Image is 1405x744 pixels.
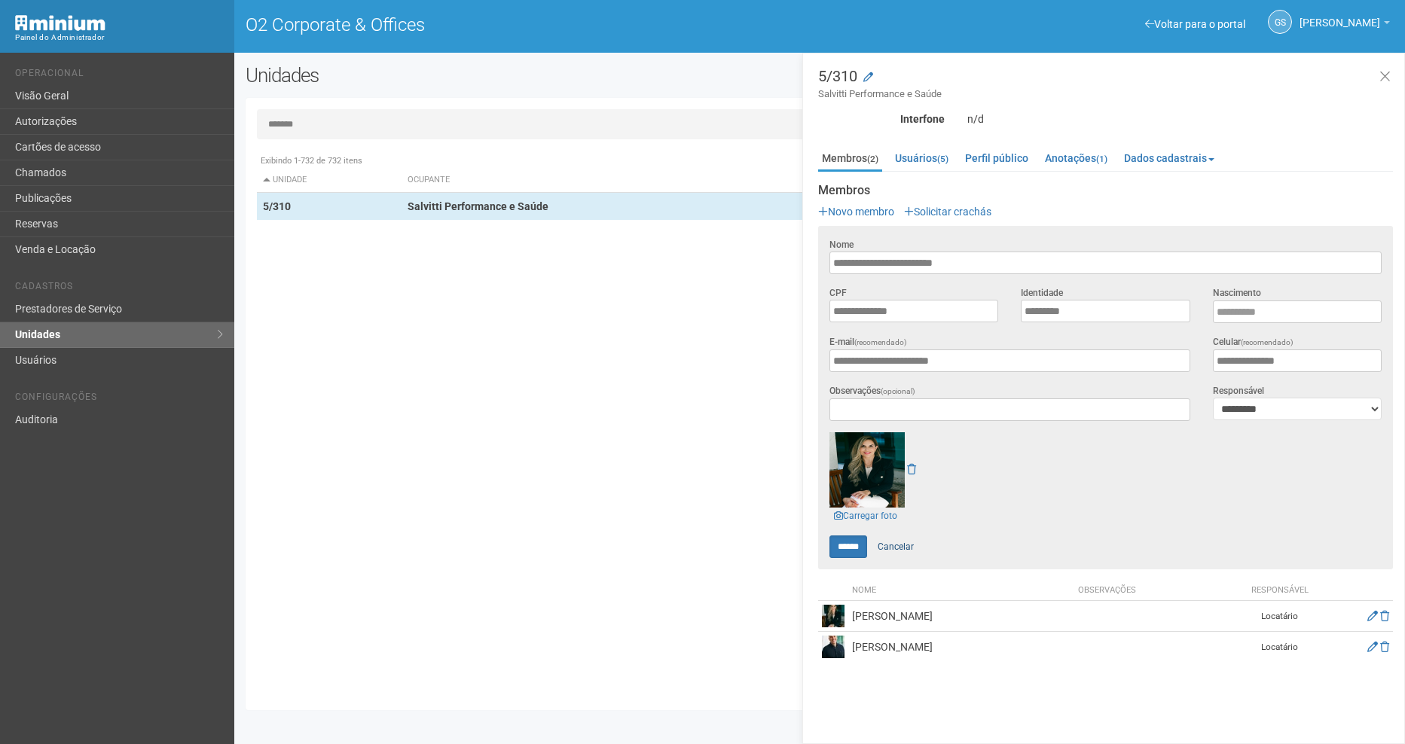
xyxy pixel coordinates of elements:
[15,15,105,31] img: Minium
[1120,147,1218,169] a: Dados cadastrais
[818,206,894,218] a: Novo membro
[818,87,1393,101] small: Salvitti Performance e Saúde
[818,184,1393,197] strong: Membros
[829,432,905,508] img: user.png
[904,206,991,218] a: Solicitar crachás
[1096,154,1107,164] small: (1)
[869,535,922,558] a: Cancelar
[956,112,1404,126] div: n/d
[257,154,1382,168] div: Exibindo 1-732 de 732 itens
[1367,610,1378,622] a: Editar membro
[863,70,873,85] a: Modificar a unidade
[15,68,223,84] li: Operacional
[1380,641,1389,653] a: Excluir membro
[807,112,956,126] div: Interfone
[829,384,915,398] label: Observações
[15,31,223,44] div: Painel do Administrador
[1213,335,1294,349] label: Celular
[1041,147,1111,169] a: Anotações(1)
[848,601,1074,632] td: [PERSON_NAME]
[818,147,882,172] a: Membros(2)
[1242,601,1318,632] td: Locatário
[263,200,291,212] strong: 5/310
[1241,338,1294,346] span: (recomendado)
[829,508,902,524] a: Carregar foto
[1213,384,1264,398] label: Responsável
[1145,18,1245,30] a: Voltar para o portal
[937,154,948,164] small: (5)
[1300,19,1390,31] a: [PERSON_NAME]
[1242,632,1318,663] td: Locatário
[15,281,223,297] li: Cadastros
[1074,581,1242,601] th: Observações
[822,636,845,658] img: user.png
[1213,286,1261,300] label: Nascimento
[829,286,847,300] label: CPF
[246,64,711,87] h2: Unidades
[891,147,952,169] a: Usuários(5)
[257,168,402,193] th: Unidade: activate to sort column descending
[867,154,878,164] small: (2)
[848,632,1074,663] td: [PERSON_NAME]
[402,168,898,193] th: Ocupante: activate to sort column ascending
[961,147,1032,169] a: Perfil público
[15,392,223,407] li: Configurações
[1268,10,1292,34] a: GS
[818,69,1393,101] h3: 5/310
[881,387,915,395] span: (opcional)
[907,463,916,475] a: Remover
[1021,286,1063,300] label: Identidade
[829,238,854,252] label: Nome
[854,338,907,346] span: (recomendado)
[1300,2,1380,29] span: Gabriela Souza
[822,605,845,627] img: user.png
[1367,641,1378,653] a: Editar membro
[408,200,548,212] strong: Salvitti Performance e Saúde
[829,335,907,349] label: E-mail
[246,15,808,35] h1: O2 Corporate & Offices
[1242,581,1318,601] th: Responsável
[848,581,1074,601] th: Nome
[1380,610,1389,622] a: Excluir membro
